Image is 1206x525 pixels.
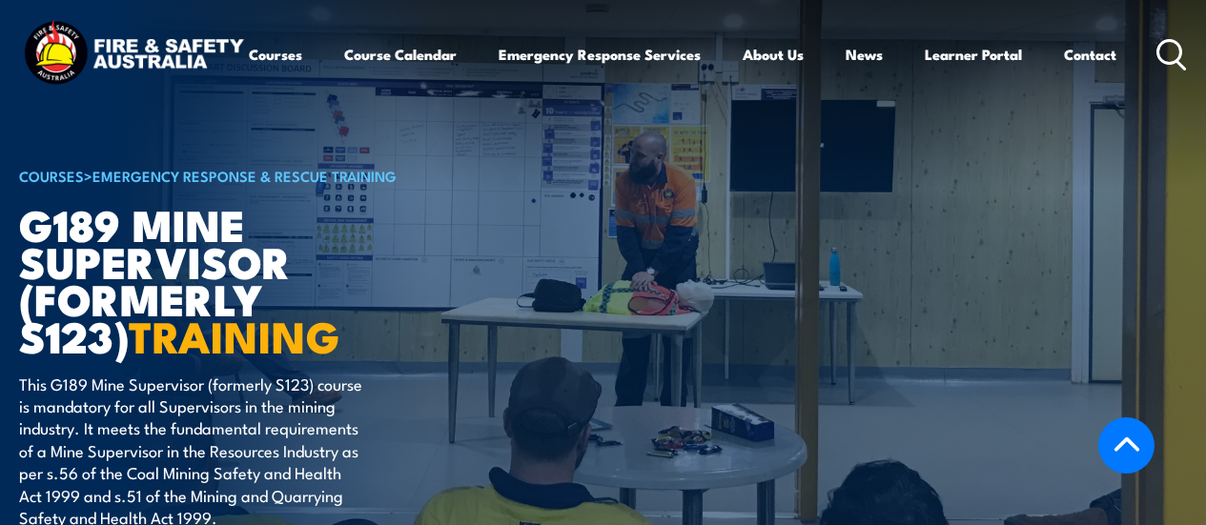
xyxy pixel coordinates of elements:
a: Course Calendar [344,31,457,77]
a: About Us [743,31,804,77]
h6: > [19,164,490,187]
a: Courses [249,31,302,77]
a: Contact [1064,31,1116,77]
a: Emergency Response Services [499,31,701,77]
a: News [846,31,883,77]
strong: TRAINING [129,302,340,368]
h1: G189 Mine Supervisor (formerly S123) [19,205,490,354]
a: COURSES [19,165,84,186]
a: Learner Portal [925,31,1022,77]
a: Emergency Response & Rescue Training [92,165,397,186]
